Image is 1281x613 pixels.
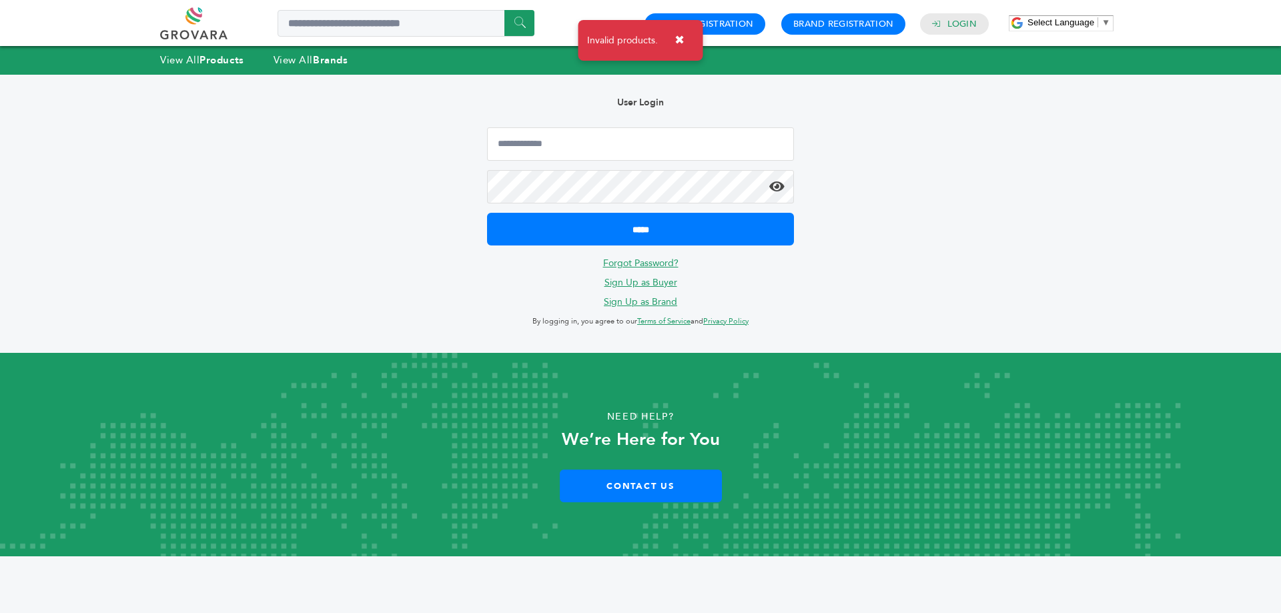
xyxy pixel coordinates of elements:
input: Search a product or brand... [278,10,534,37]
a: View AllProducts [160,53,244,67]
a: Privacy Policy [703,316,749,326]
button: ✖ [665,27,695,54]
p: Need Help? [64,407,1217,427]
a: Sign Up as Buyer [604,276,677,289]
a: Select Language​ [1027,17,1110,27]
p: By logging in, you agree to our and [487,314,794,330]
a: Forgot Password? [603,257,679,269]
span: Select Language [1027,17,1094,27]
b: User Login [617,96,664,109]
a: Buyer Registration [657,18,753,30]
strong: Products [199,53,244,67]
a: Terms of Service [637,316,691,326]
input: Password [487,170,794,203]
a: Login [947,18,977,30]
a: Sign Up as Brand [604,295,677,308]
input: Email Address [487,127,794,161]
a: Contact Us [560,470,722,502]
span: Invalid products. [587,34,658,47]
a: Brand Registration [793,18,893,30]
strong: Brands [313,53,348,67]
strong: We’re Here for You [562,428,720,452]
span: ▼ [1102,17,1110,27]
a: View AllBrands [274,53,348,67]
